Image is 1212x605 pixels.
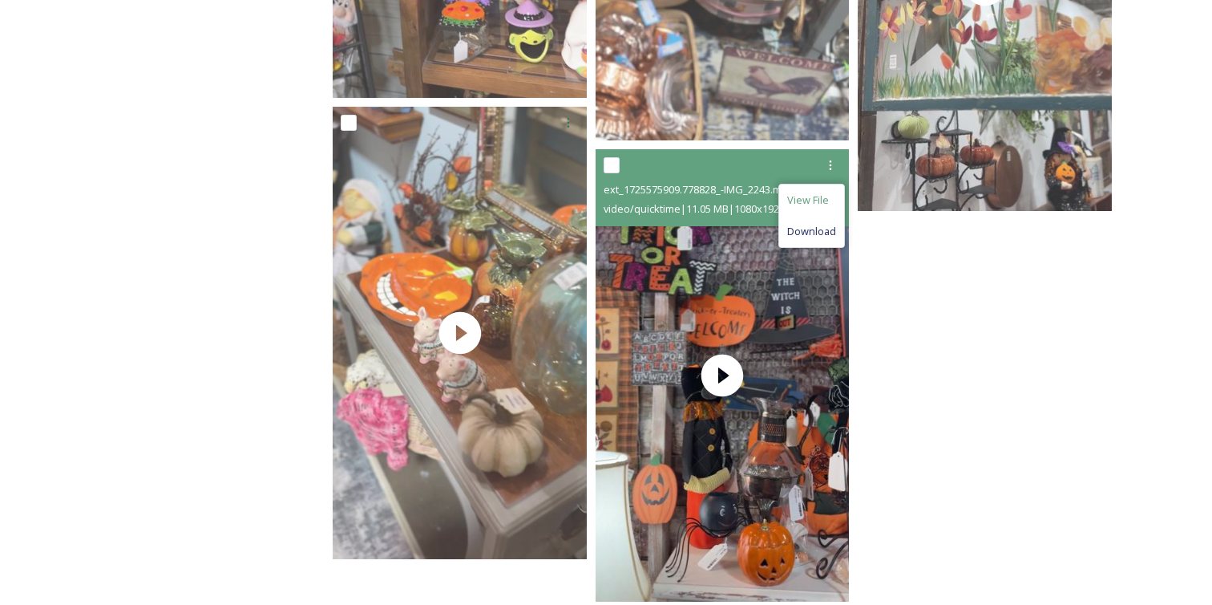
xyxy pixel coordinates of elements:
span: View File [787,193,829,208]
img: thumbnail [596,149,850,602]
span: Download [787,224,836,239]
span: ext_1725575909.778828_-IMG_2243.mov [604,182,793,197]
img: thumbnail [333,107,587,559]
span: video/quicktime | 11.05 MB | 1080 x 1920 [604,201,785,216]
